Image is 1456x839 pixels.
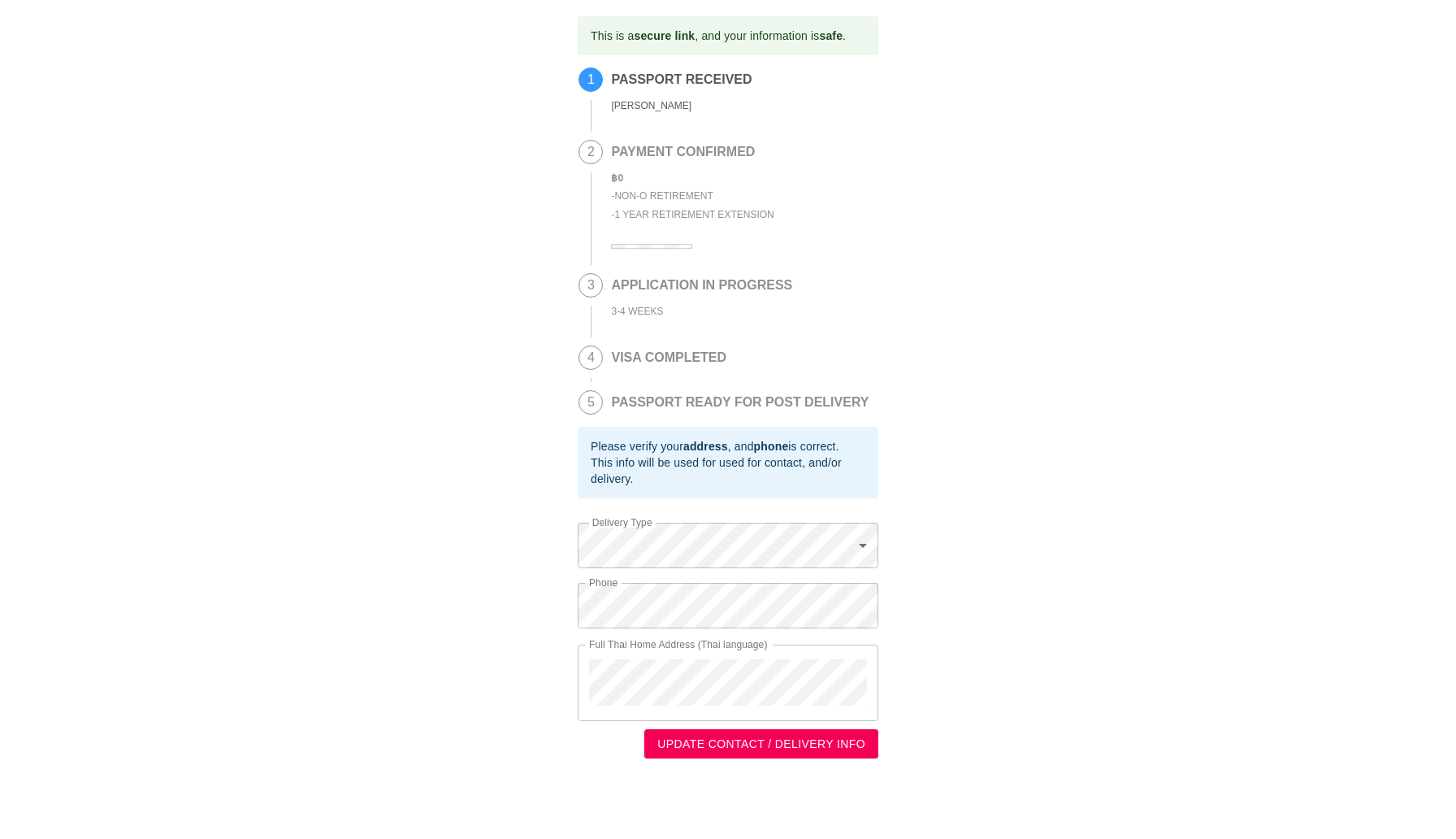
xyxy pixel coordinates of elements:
span: 2 [579,141,602,163]
span: 3 [579,274,602,297]
b: ฿ 0 [611,172,623,184]
button: UPDATE CONTACT / DELIVERY INFO [644,729,878,759]
b: secure link [634,29,695,42]
div: Please verify your , and is correct. [591,438,865,454]
b: phone [754,440,789,453]
b: address [683,440,728,453]
div: [PERSON_NAME] [611,97,752,115]
div: - NON-O Retirement [611,187,773,206]
h2: VISA COMPLETED [611,350,726,365]
span: 5 [579,391,602,414]
h2: PASSPORT RECEIVED [611,72,752,87]
h2: APPLICATION IN PROGRESS [611,278,792,293]
span: UPDATE CONTACT / DELIVERY INFO [657,734,865,754]
b: safe [819,29,843,42]
div: 3-4 WEEKS [611,302,792,321]
h2: PASSPORT READY FOR POST DELIVERY [611,395,869,410]
div: This is a , and your information is . [591,21,846,50]
div: This info will be used for used for contact, and/or delivery. [591,454,865,487]
div: - 1 Year Retirement Extension [611,206,773,224]
span: 1 [579,68,602,91]
span: 4 [579,346,602,369]
h2: PAYMENT CONFIRMED [611,145,773,159]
